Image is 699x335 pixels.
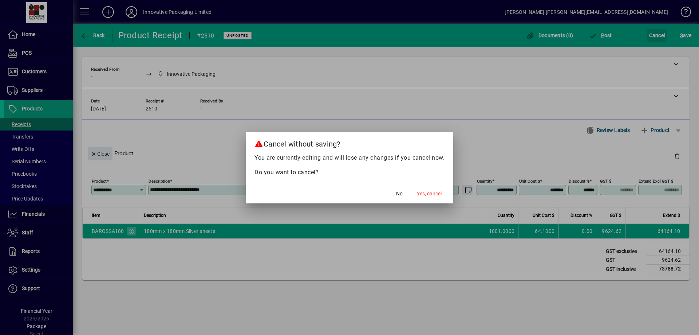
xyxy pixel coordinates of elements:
[254,168,445,177] p: Do you want to cancel?
[246,132,453,153] h2: Cancel without saving?
[414,187,445,200] button: Yes, cancel
[388,187,411,200] button: No
[417,190,442,198] span: Yes, cancel
[396,190,403,198] span: No
[254,153,445,162] p: You are currently editing and will lose any changes if you cancel now.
